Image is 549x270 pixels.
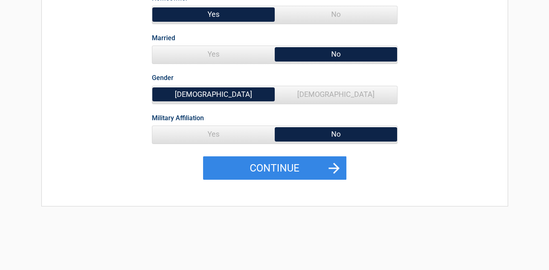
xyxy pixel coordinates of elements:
[152,72,174,83] label: Gender
[275,46,397,62] span: No
[275,86,397,103] span: [DEMOGRAPHIC_DATA]
[152,46,275,62] span: Yes
[275,6,397,23] span: No
[275,126,397,142] span: No
[152,6,275,23] span: Yes
[152,112,204,124] label: Military Affiliation
[152,86,275,103] span: [DEMOGRAPHIC_DATA]
[152,32,175,43] label: Married
[203,156,346,180] button: Continue
[152,126,275,142] span: Yes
